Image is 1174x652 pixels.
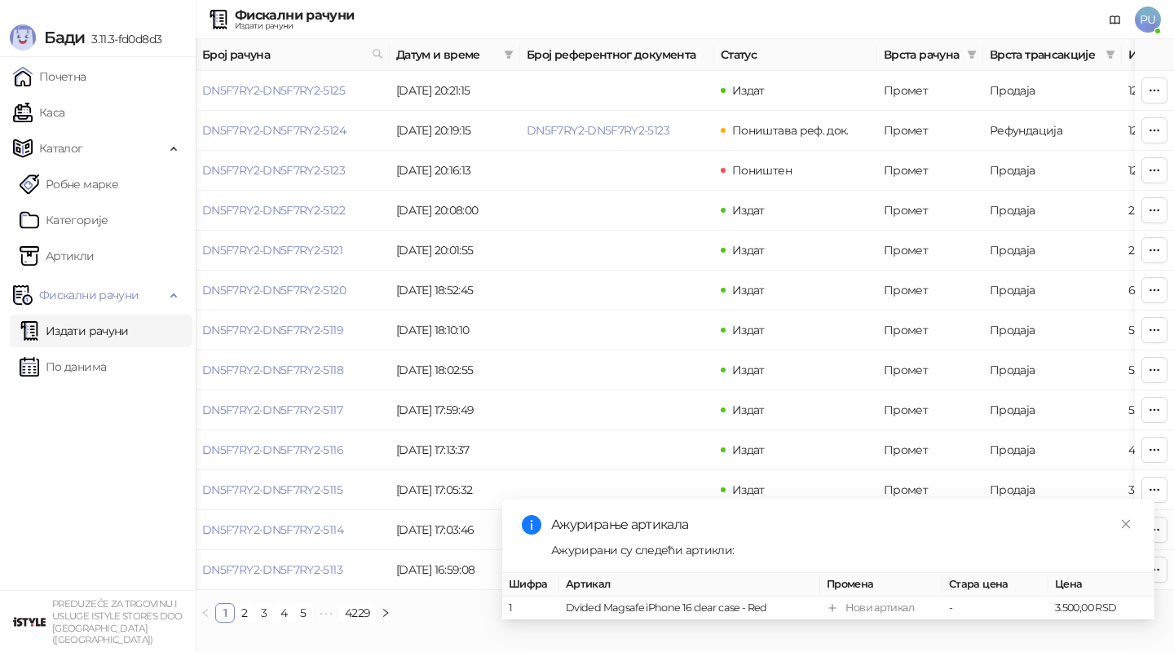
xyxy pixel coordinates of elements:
span: Врста трансакције [990,46,1099,64]
td: Продаја [983,470,1122,510]
li: Следећих 5 Страна [313,603,339,623]
span: filter [964,42,980,67]
td: Промет [877,231,983,271]
th: Шифра [502,573,559,597]
td: 1 [502,597,559,620]
td: [DATE] 18:10:10 [390,311,520,350]
span: close [1120,518,1132,530]
td: DN5F7RY2-DN5F7RY2-5119 [196,311,390,350]
a: DN5F7RY2-DN5F7RY2-5124 [202,123,346,138]
a: DN5F7RY2-DN5F7RY2-5123 [527,123,669,138]
td: Промет [877,311,983,350]
img: 64x64-companyLogo-77b92cf4-9946-4f36-9751-bf7bb5fd2c7d.png [13,606,46,638]
button: right [376,603,395,623]
a: DN5F7RY2-DN5F7RY2-5125 [202,83,345,98]
span: Поништава реф. док. [732,123,849,138]
a: 4229 [340,604,375,622]
a: DN5F7RY2-DN5F7RY2-5113 [202,562,342,577]
td: Dvided Magsafe iPhone 16 clear case - Red [559,597,820,620]
div: Нови артикал [845,600,914,616]
span: Број рачуна [202,46,365,64]
span: PU [1135,7,1161,33]
a: 3 [255,604,273,622]
li: 4 [274,603,293,623]
span: Издат [732,243,765,258]
a: Категорије [20,204,108,236]
a: 4 [275,604,293,622]
th: Број рачуна [196,39,390,71]
td: Продаја [983,350,1122,390]
small: PREDUZEĆE ZA TRGOVINU I USLUGE ISTYLE STORES DOO [GEOGRAPHIC_DATA] ([GEOGRAPHIC_DATA]) [52,598,183,645]
th: Стара цена [942,573,1048,597]
a: 5 [294,604,312,622]
td: DN5F7RY2-DN5F7RY2-5114 [196,510,390,550]
a: ArtikliАртикли [20,240,95,272]
td: Промет [877,111,983,151]
td: Продаја [983,151,1122,191]
img: Logo [10,24,36,51]
span: Издат [732,283,765,297]
span: Датум и време [396,46,497,64]
td: Промет [877,191,983,231]
span: filter [501,42,517,67]
span: filter [504,50,514,59]
span: ••• [313,603,339,623]
span: Издат [732,323,765,337]
td: Промет [877,390,983,430]
span: Издат [732,403,765,417]
a: DN5F7RY2-DN5F7RY2-5121 [202,243,342,258]
li: 1 [215,603,235,623]
a: DN5F7RY2-DN5F7RY2-5122 [202,203,345,218]
td: DN5F7RY2-DN5F7RY2-5121 [196,231,390,271]
span: Поништен [732,163,792,178]
li: Претходна страна [196,603,215,623]
td: DN5F7RY2-DN5F7RY2-5125 [196,71,390,111]
span: left [201,608,210,618]
div: Ажурирани су следећи артикли: [551,541,1135,559]
td: [DATE] 16:59:08 [390,550,520,590]
div: Издати рачуни [235,22,354,30]
td: DN5F7RY2-DN5F7RY2-5124 [196,111,390,151]
td: [DATE] 20:08:00 [390,191,520,231]
span: Издат [732,83,765,98]
a: 1 [216,604,234,622]
td: Промет [877,350,983,390]
td: [DATE] 18:52:45 [390,271,520,311]
button: left [196,603,215,623]
td: DN5F7RY2-DN5F7RY2-5118 [196,350,390,390]
a: Каса [13,96,64,129]
div: Фискални рачуни [235,9,354,22]
a: DN5F7RY2-DN5F7RY2-5123 [202,163,345,178]
th: Статус [714,39,877,71]
li: 3 [254,603,274,623]
li: Следећа страна [376,603,395,623]
a: По данима [20,350,106,383]
td: Продаја [983,311,1122,350]
td: Продаја [983,390,1122,430]
span: Издат [732,482,765,497]
li: 5 [293,603,313,623]
td: [DATE] 20:19:15 [390,111,520,151]
span: filter [1106,50,1115,59]
th: Цена [1048,573,1154,597]
td: Продаја [983,231,1122,271]
a: DN5F7RY2-DN5F7RY2-5115 [202,482,342,497]
td: [DATE] 20:16:13 [390,151,520,191]
span: 3.11.3-fd0d8d3 [85,32,161,46]
th: Врста трансакције [983,39,1122,71]
span: Издат [732,363,765,377]
span: Издат [732,443,765,457]
span: right [381,608,391,618]
th: Промена [820,573,942,597]
a: 2 [236,604,254,622]
a: DN5F7RY2-DN5F7RY2-5117 [202,403,342,417]
a: DN5F7RY2-DN5F7RY2-5120 [202,283,346,297]
a: Close [1117,515,1135,533]
td: DN5F7RY2-DN5F7RY2-5113 [196,550,390,590]
td: [DATE] 17:03:46 [390,510,520,550]
td: DN5F7RY2-DN5F7RY2-5116 [196,430,390,470]
td: [DATE] 20:01:55 [390,231,520,271]
a: DN5F7RY2-DN5F7RY2-5116 [202,443,343,457]
td: DN5F7RY2-DN5F7RY2-5115 [196,470,390,510]
td: DN5F7RY2-DN5F7RY2-5120 [196,271,390,311]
